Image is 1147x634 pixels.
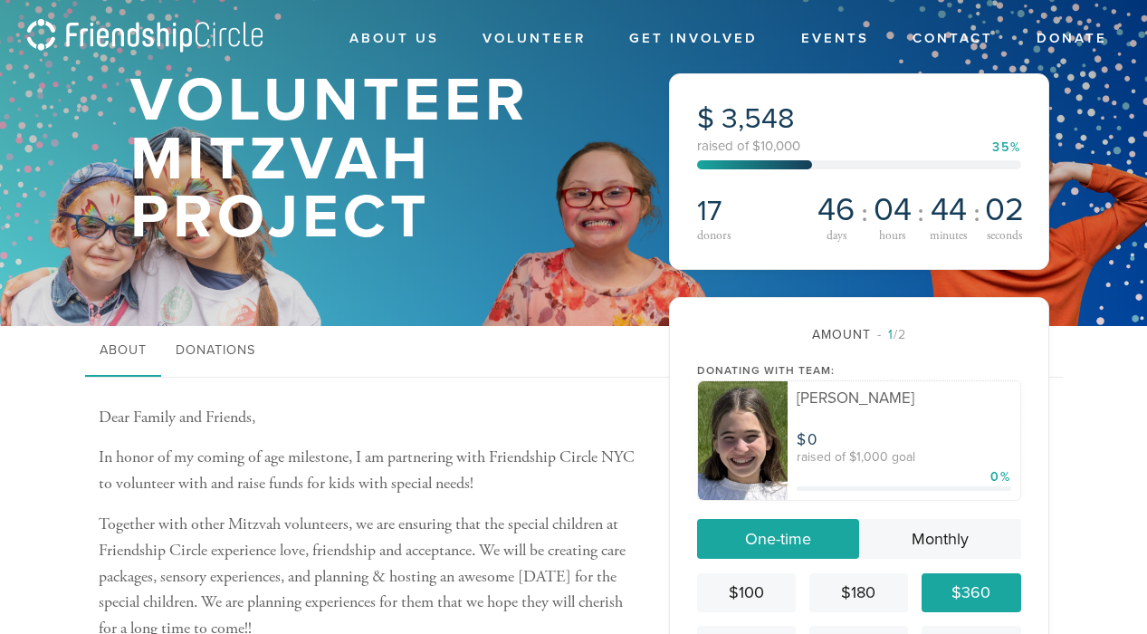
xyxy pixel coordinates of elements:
[922,573,1020,612] a: $360
[697,229,808,242] div: donors
[992,141,1021,154] div: 35%
[987,230,1022,243] span: seconds
[817,194,855,226] span: 46
[879,230,905,243] span: hours
[722,101,795,136] span: 3,548
[888,327,894,342] span: 1
[697,101,714,136] span: $
[797,451,1010,464] div: raised of $1,000 goal
[697,573,796,612] a: $100
[899,22,1007,56] a: Contact
[808,430,818,449] span: 0
[1023,22,1121,56] a: Donate
[827,230,846,243] span: days
[859,519,1021,559] a: Monthly
[985,194,1024,226] span: 02
[931,194,967,226] span: 44
[99,445,642,497] p: In honor of my coming of age milestone, I am partnering with Friendship Circle NYC to volunteer w...
[788,22,883,56] a: Events
[99,405,642,431] p: Dear Family and Friends,
[930,230,967,243] span: minutes
[616,22,771,56] a: Get Involved
[809,573,908,612] a: $180
[877,327,906,342] span: /2
[797,430,808,449] span: $
[917,198,924,227] span: :
[990,467,1011,486] div: 0%
[336,22,453,56] a: About Us
[697,519,859,559] a: One-time
[161,326,270,377] a: Donations
[85,326,161,377] a: About
[698,381,789,499] img: file
[697,139,1021,153] div: raised of $10,000
[697,362,1021,379] div: Donating with team:
[469,22,599,56] a: Volunteer
[697,194,808,228] h2: 17
[861,198,868,227] span: :
[797,390,1010,406] div: [PERSON_NAME]
[817,581,901,605] div: $180
[929,581,1013,605] div: $360
[130,72,610,247] h1: Volunteer Mitzvah Project
[973,198,980,227] span: :
[704,581,789,605] div: $100
[697,325,1021,344] div: Amount
[874,194,912,226] span: 04
[27,19,263,54] img: logo_fc.png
